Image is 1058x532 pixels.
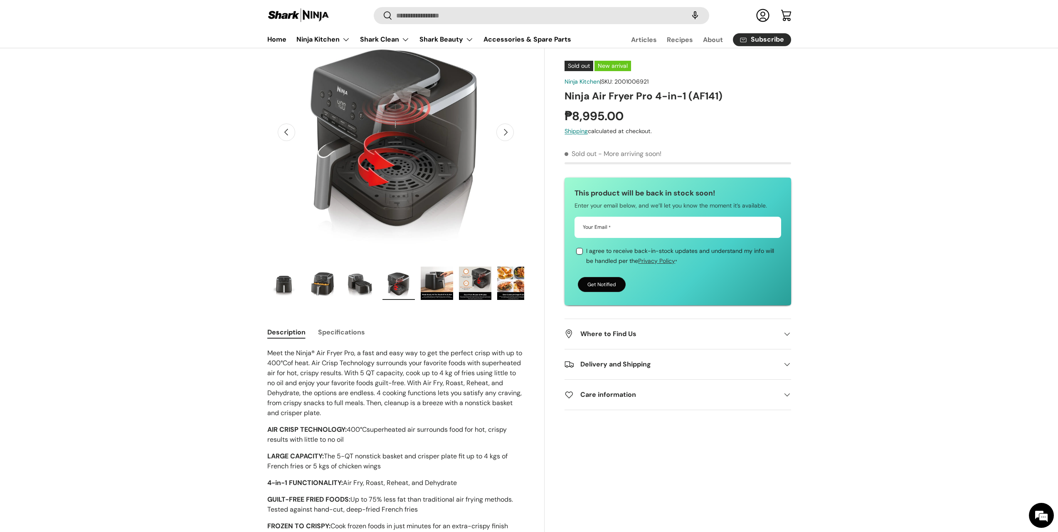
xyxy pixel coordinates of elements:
div: Minimize live chat window [136,4,156,24]
p: Meet the Ninja® Air Fryer Pro, a fast and easy way to get the perfect crisp with up to 400 of hea... [267,348,525,418]
summary: Where to Find Us [565,319,791,349]
a: Ninja Kitchen [565,78,600,85]
a: Recipes [667,32,693,48]
div: Chat with us now [43,47,140,57]
summary: Care information [565,380,791,410]
p: Air Fry, Roast, Reheat, and Dehydrate [267,478,525,488]
span: Sold out [565,150,597,158]
p: Enter your email below, and we’ll let you know the moment it’s available. [575,201,781,211]
img: Ninja Air Fryer Pro 4-in-1 (AF141) [306,267,338,300]
span: New arrival [594,61,631,71]
speech-search-button: Search by voice [682,7,708,25]
span: SKU: [601,78,613,85]
summary: Delivery and Shipping [565,349,791,379]
p: The 5-QT nonstick basket and crisper plate fit up to 4 kgs of French fries or 5 kgs of chicken wings [267,451,525,471]
img: Ninja Air Fryer Pro 4-in-1 (AF141) [382,267,415,300]
strong: FROZEN TO CRISPY: [267,522,330,530]
img: Shark Ninja Philippines [267,7,330,24]
span: We're online! [48,105,115,189]
nav: Secondary [611,31,791,48]
span: 2001006921 [614,78,649,85]
textarea: Type your message and hit 'Enter' [4,227,158,256]
a: Articles [631,32,657,48]
strong: GUILT-FREE FRIED FOODS: [267,495,350,504]
a: Subscribe [733,33,791,46]
p: 400 superheated air surrounds food for hot, crispy results with little to no oil [267,425,525,445]
img: Ninja Air Fryer Pro 4-in-1 (AF141) [421,267,453,300]
button: Description [267,323,306,341]
summary: Shark Beauty [414,31,478,48]
h2: Care information [565,390,777,400]
h3: This product will be back in stock soon! [575,188,781,199]
span: Subscribe [751,37,784,43]
img: Ninja Air Fryer Pro 4-in-1 (AF141) [459,267,491,300]
strong: AIR CRISP TECHNOLOGY: [267,425,347,434]
h2: Where to Find Us [565,329,777,339]
button: Get Notified [578,277,626,292]
h2: Delivery and Shipping [565,359,777,369]
a: Home [267,31,286,47]
summary: Shark Clean [355,31,414,48]
p: - More arriving soon! [598,150,661,158]
nav: Primary [267,31,571,48]
a: Privacy Policy [638,257,675,265]
button: Specifications [318,323,365,341]
a: Shipping [565,127,588,135]
media-gallery: Gallery Viewer [267,4,525,303]
img: https://sharkninja.com.ph/products/ninja-air-fryer-pro-4-in-1-af141 [268,267,300,300]
img: Ninja Air Fryer Pro 4-in-1 (AF141) [344,267,377,300]
span: °C [281,359,287,367]
h1: Ninja Air Fryer Pro 4-in-1 (AF141) [565,89,791,102]
span: °C [360,425,367,434]
a: About [703,32,723,48]
img: Ninja Air Fryer Pro 4-in-1 (AF141) [497,267,530,300]
a: Accessories & Spare Parts [483,31,571,47]
div: calculated at checkout. [565,127,791,136]
span: I agree to receive back-in-stock updates and understand my info will be handled per the [586,247,774,265]
span: | [600,78,649,85]
strong: ₱8,995.00 [565,108,626,124]
p: Up to 75% less fat than traditional air frying methods. Tested against hand-cut, deep-fried Frenc... [267,495,525,515]
strong: LARGE CAPACITY: [267,452,324,460]
summary: Ninja Kitchen [291,31,355,48]
strong: 4-in-1 FUNCTIONALITY: [267,478,343,487]
p: Cook frozen foods in just minutes for an extra-crispy finish [267,521,525,531]
span: Sold out [565,61,593,71]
